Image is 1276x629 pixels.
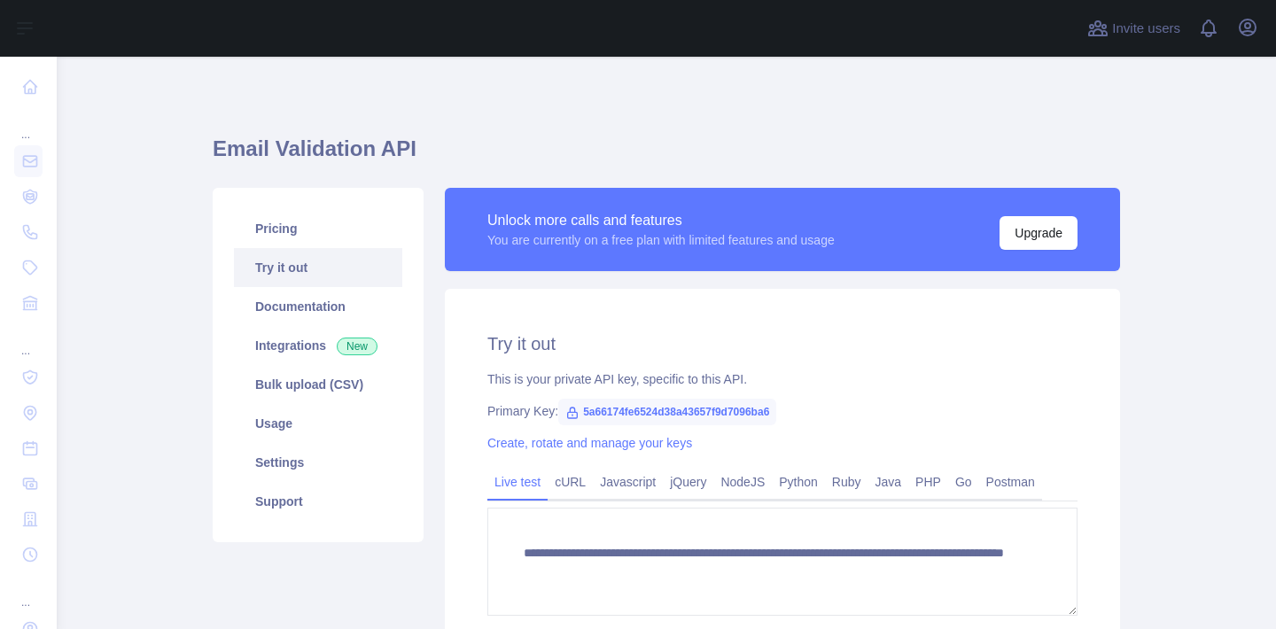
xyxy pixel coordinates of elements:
a: Pricing [234,209,402,248]
a: jQuery [663,468,713,496]
span: New [337,338,377,355]
a: Documentation [234,287,402,326]
h1: Email Validation API [213,135,1120,177]
a: cURL [548,468,593,496]
a: Integrations New [234,326,402,365]
div: This is your private API key, specific to this API. [487,370,1078,388]
a: Python [772,468,825,496]
a: Go [948,468,979,496]
a: NodeJS [713,468,772,496]
a: Create, rotate and manage your keys [487,436,692,450]
a: Postman [979,468,1042,496]
div: ... [14,574,43,610]
a: Java [868,468,909,496]
div: Unlock more calls and features [487,210,835,231]
a: Bulk upload (CSV) [234,365,402,404]
div: You are currently on a free plan with limited features and usage [487,231,835,249]
a: Support [234,482,402,521]
a: Try it out [234,248,402,287]
div: ... [14,106,43,142]
button: Upgrade [1000,216,1078,250]
span: Invite users [1112,19,1180,39]
span: 5a66174fe6524d38a43657f9d7096ba6 [558,399,776,425]
a: Ruby [825,468,868,496]
div: Primary Key: [487,402,1078,420]
button: Invite users [1084,14,1184,43]
a: Settings [234,443,402,482]
a: Javascript [593,468,663,496]
a: PHP [908,468,948,496]
a: Live test [487,468,548,496]
div: ... [14,322,43,358]
a: Usage [234,404,402,443]
h2: Try it out [487,331,1078,356]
